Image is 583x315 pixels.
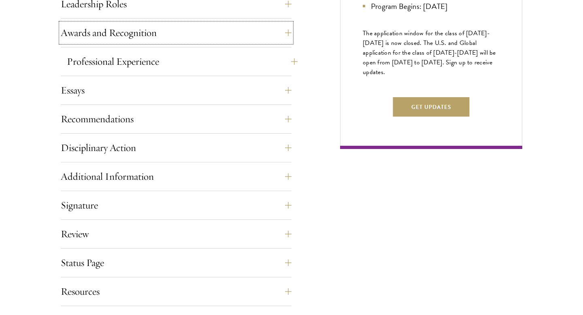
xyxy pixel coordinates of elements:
button: Disciplinary Action [61,138,291,157]
button: Signature [61,196,291,215]
span: The application window for the class of [DATE]-[DATE] is now closed. The U.S. and Global applicat... [363,28,496,77]
button: Awards and Recognition [61,23,291,43]
button: Recommendations [61,109,291,129]
li: Program Begins: [DATE] [363,0,500,12]
button: Essays [61,81,291,100]
button: Review [61,224,291,244]
button: Professional Experience [67,52,298,71]
button: Get Updates [393,97,470,117]
button: Status Page [61,253,291,272]
button: Resources [61,282,291,301]
button: Additional Information [61,167,291,186]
